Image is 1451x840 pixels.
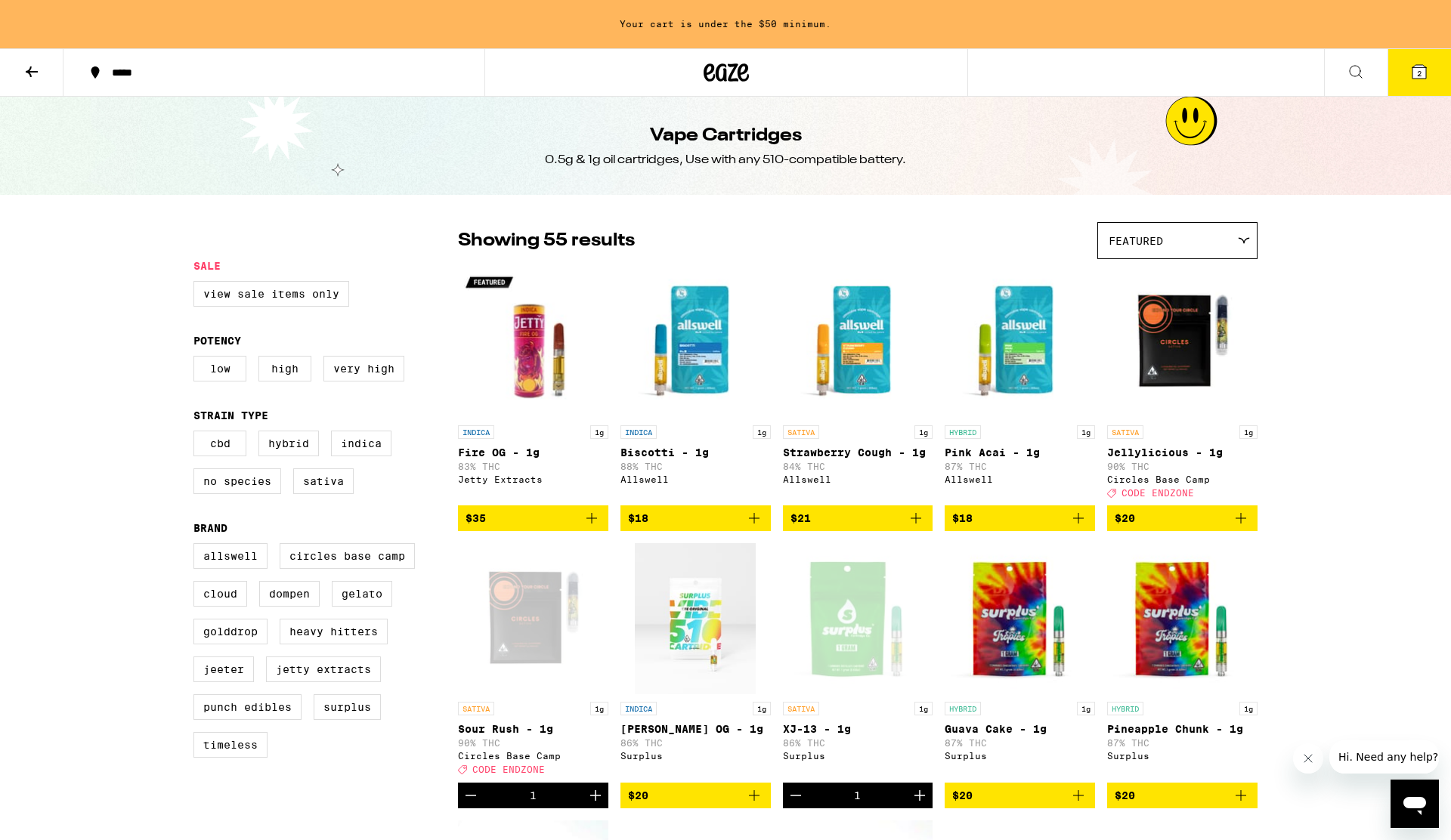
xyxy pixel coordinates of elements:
[458,505,608,531] button: Add to bag
[620,543,771,782] a: Open page for King Louie OG - 1g from Surplus
[854,789,861,801] div: 1
[620,474,771,484] div: Allswell
[1107,267,1258,505] a: Open page for Jellylicious - 1g from Circles Base Camp
[945,702,981,715] p: HYBRID
[193,732,268,758] label: Timeless
[914,702,933,715] p: 1g
[466,512,486,524] span: $35
[530,789,537,801] div: 1
[193,468,281,494] label: No Species
[945,723,1095,735] p: Guava Cake - 1g
[1109,235,1163,247] span: Featured
[620,267,771,418] img: Allswell - Biscotti - 1g
[1391,780,1439,828] iframe: Button to launch messaging window
[945,267,1095,418] img: Allswell - Pink Acai - 1g
[952,789,973,801] span: $20
[193,431,246,456] label: CBD
[945,751,1095,761] div: Surplus
[1107,702,1143,715] p: HYBRID
[1107,543,1258,782] a: Open page for Pineapple Chunk - 1g from Surplus
[193,409,268,422] legend: Strain Type
[783,462,933,471] p: 84% THC
[620,751,771,761] div: Surplus
[458,738,608,748] p: 90% THC
[1107,267,1258,418] img: Circles Base Camp - Jellylicious - 1g
[193,543,268,569] label: Allswell
[620,425,657,439] p: INDICA
[193,335,241,347] legend: Potency
[635,543,756,694] img: Surplus - King Louie OG - 1g
[783,446,933,459] p: Strawberry Cough - 1g
[620,783,771,808] button: Add to bag
[458,702,494,715] p: SATIVA
[258,431,319,456] label: Hybrid
[458,446,608,459] p: Fire OG - 1g
[590,702,608,715] p: 1g
[783,425,819,439] p: SATIVA
[1107,425,1143,439] p: SATIVA
[783,505,933,531] button: Add to bag
[945,543,1095,782] a: Open page for Guava Cake - 1g from Surplus
[1107,723,1258,735] p: Pineapple Chunk - 1g
[620,462,771,471] p: 88% THC
[945,543,1095,694] img: Surplus - Guava Cake - 1g
[1329,740,1439,774] iframe: Message from company
[1077,425,1095,439] p: 1g
[783,543,933,782] a: Open page for XJ-13 - 1g from Surplus
[620,505,771,531] button: Add to bag
[458,267,608,418] img: Jetty Extracts - Fire OG - 1g
[1115,789,1135,801] span: $20
[458,751,608,761] div: Circles Base Camp
[783,723,933,735] p: XJ-13 - 1g
[458,783,484,808] button: Decrement
[620,446,771,459] p: Biscotti - 1g
[945,474,1095,484] div: Allswell
[258,356,311,381] label: High
[1107,446,1258,459] p: Jellylicious - 1g
[620,738,771,748] p: 86% THC
[458,228,635,254] p: Showing 55 results
[1115,512,1135,524] span: $20
[783,267,933,418] img: Allswell - Strawberry Cough - 1g
[783,267,933,505] a: Open page for Strawberry Cough - 1g from Allswell
[323,356,404,381] label: Very High
[193,619,268,644] label: GoldDrop
[945,446,1095,459] p: Pink Acai - 1g
[1293,743,1323,774] iframe: Close message
[583,783,608,808] button: Increment
[628,789,648,801] span: $20
[331,431,391,456] label: Indica
[332,581,392,607] label: Gelato
[783,783,809,808] button: Decrement
[590,425,608,439] p: 1g
[628,512,648,524] span: $18
[259,581,320,607] label: Dompen
[458,543,608,782] a: Open page for Sour Rush - 1g from Circles Base Camp
[1107,751,1258,761] div: Surplus
[545,152,906,168] div: 0.5g & 1g oil cartridges, Use with any 510-compatible battery.
[783,751,933,761] div: Surplus
[458,462,608,471] p: 83% THC
[783,702,819,715] p: SATIVA
[458,267,608,505] a: Open page for Fire OG - 1g from Jetty Extracts
[753,425,771,439] p: 1g
[193,356,246,381] label: Low
[193,694,302,720] label: Punch Edibles
[1077,702,1095,715] p: 1g
[783,474,933,484] div: Allswell
[458,474,608,484] div: Jetty Extracts
[280,543,415,569] label: Circles Base Camp
[620,723,771,735] p: [PERSON_NAME] OG - 1g
[650,123,802,149] h1: Vape Cartridges
[458,425,494,439] p: INDICA
[1107,462,1258,471] p: 90% THC
[914,425,933,439] p: 1g
[193,522,227,534] legend: Brand
[472,765,545,775] span: CODE ENDZONE
[266,656,381,682] label: Jetty Extracts
[193,656,254,682] label: Jeeter
[945,462,1095,471] p: 87% THC
[280,619,388,644] label: Heavy Hitters
[790,512,811,524] span: $21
